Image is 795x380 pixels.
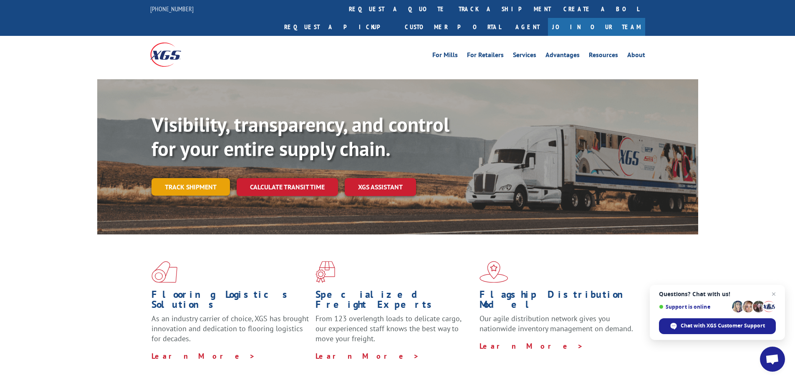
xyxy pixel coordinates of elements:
h1: Flagship Distribution Model [480,289,637,314]
a: Customer Portal [399,18,507,36]
a: Agent [507,18,548,36]
img: xgs-icon-flagship-distribution-model-red [480,261,508,283]
a: Learn More > [315,351,419,361]
a: Join Our Team [548,18,645,36]
span: Support is online [659,304,729,310]
span: Chat with XGS Customer Support [681,322,765,330]
a: Advantages [545,52,580,61]
img: xgs-icon-total-supply-chain-intelligence-red [151,261,177,283]
a: XGS ASSISTANT [345,178,416,196]
a: For Retailers [467,52,504,61]
a: Calculate transit time [237,178,338,196]
h1: Specialized Freight Experts [315,289,473,314]
a: Resources [589,52,618,61]
h1: Flooring Logistics Solutions [151,289,309,314]
span: Chat with XGS Customer Support [659,318,776,334]
img: xgs-icon-focused-on-flooring-red [315,261,335,283]
b: Visibility, transparency, and control for your entire supply chain. [151,111,449,161]
a: [PHONE_NUMBER] [150,5,194,13]
span: As an industry carrier of choice, XGS has brought innovation and dedication to flooring logistics... [151,314,309,343]
a: About [627,52,645,61]
p: From 123 overlength loads to delicate cargo, our experienced staff knows the best way to move you... [315,314,473,351]
a: Learn More > [151,351,255,361]
a: Services [513,52,536,61]
a: Learn More > [480,341,583,351]
a: Open chat [760,347,785,372]
span: Our agile distribution network gives you nationwide inventory management on demand. [480,314,633,333]
a: For Mills [432,52,458,61]
a: Request a pickup [278,18,399,36]
a: Track shipment [151,178,230,196]
span: Questions? Chat with us! [659,291,776,297]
